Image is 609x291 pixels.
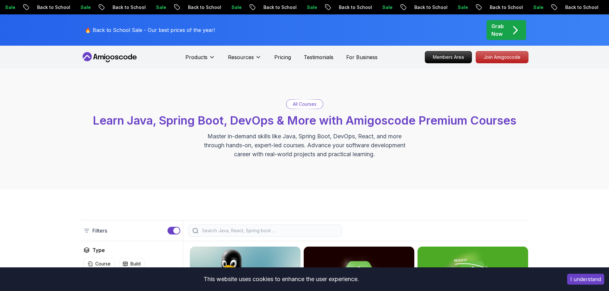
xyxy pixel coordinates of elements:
[258,4,301,11] p: Back to School
[83,258,115,270] button: Course
[85,26,215,34] p: 🔥 Back to School Sale - Our best prices of the year!
[93,113,516,127] span: Learn Java, Spring Boot, DevOps & More with Amigoscode Premium Courses
[409,4,452,11] p: Back to School
[476,51,528,63] a: Join Amigoscode
[228,53,254,61] p: Resources
[293,101,316,107] p: All Courses
[185,53,207,61] p: Products
[201,227,338,234] input: Search Java, React, Spring boot ...
[274,53,291,61] a: Pricing
[527,4,548,11] p: Sale
[226,4,246,11] p: Sale
[484,4,527,11] p: Back to School
[130,261,141,267] p: Build
[185,53,215,66] button: Products
[92,227,107,234] p: Filters
[107,4,150,11] p: Back to School
[491,22,504,38] p: Grab Now
[301,4,322,11] p: Sale
[75,4,95,11] p: Sale
[95,261,111,267] p: Course
[197,132,412,159] p: Master in-demand skills like Java, Spring Boot, DevOps, React, and more through hands-on, expert-...
[150,4,171,11] p: Sale
[333,4,377,11] p: Back to School
[377,4,397,11] p: Sale
[346,53,378,61] a: For Business
[228,53,262,66] button: Resources
[567,274,604,285] button: Accept cookies
[425,51,472,63] a: Members Area
[425,51,472,63] p: Members Area
[5,272,558,286] div: This website uses cookies to enhance the user experience.
[31,4,75,11] p: Back to School
[476,51,528,63] p: Join Amigoscode
[304,53,333,61] a: Testimonials
[452,4,472,11] p: Sale
[92,246,105,254] h2: Type
[559,4,603,11] p: Back to School
[182,4,226,11] p: Back to School
[119,258,145,270] button: Build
